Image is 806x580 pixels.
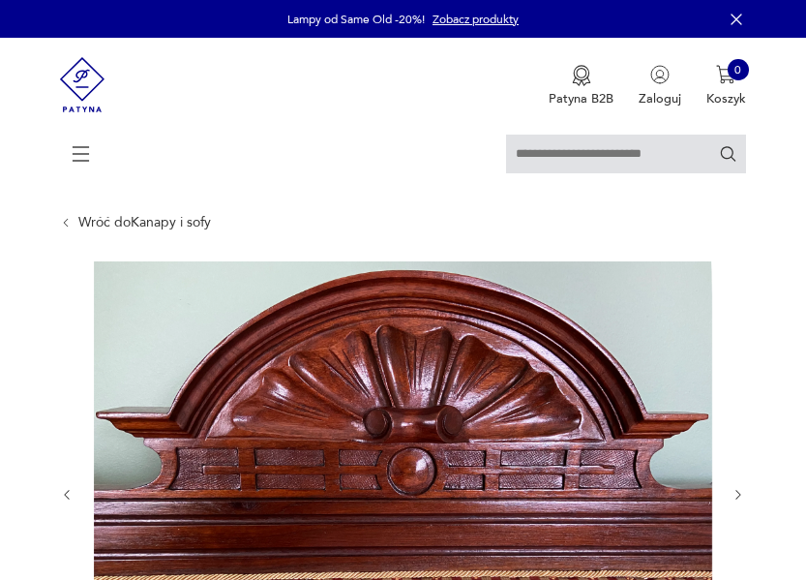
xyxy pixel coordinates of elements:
button: Patyna B2B [549,65,613,107]
p: Lampy od Same Old -20%! [287,12,425,27]
button: 0Koszyk [706,65,746,107]
img: Ikona medalu [572,65,591,86]
button: Zaloguj [639,65,681,107]
img: Ikona koszyka [716,65,735,84]
div: 0 [728,59,749,80]
img: Patyna - sklep z meblami i dekoracjami vintage [60,38,104,132]
p: Patyna B2B [549,90,613,107]
a: Zobacz produkty [433,12,519,27]
p: Zaloguj [639,90,681,107]
p: Koszyk [706,90,746,107]
img: Ikonka użytkownika [650,65,670,84]
button: Szukaj [719,144,737,163]
a: Wróć doKanapy i sofy [78,215,211,230]
a: Ikona medaluPatyna B2B [549,65,613,107]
